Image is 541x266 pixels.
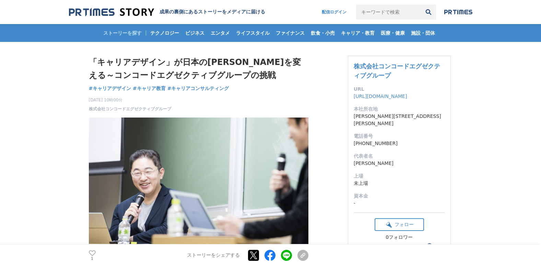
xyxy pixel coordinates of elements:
[354,153,445,160] dt: 代表者名
[167,85,229,91] span: #キャリアコンサルティング
[160,9,265,15] h2: 成果の裏側にあるストーリーをメディアに届ける
[148,24,182,42] a: テクノロジー
[148,30,182,36] span: テクノロジー
[89,85,131,91] span: #キャリアデザイン
[354,106,445,113] dt: 本社所在地
[133,85,166,92] a: #キャリア教育
[183,30,207,36] span: ビジネス
[408,24,438,42] a: 施設・団体
[354,86,445,93] dt: URL
[233,24,272,42] a: ライフスタイル
[354,93,407,99] a: [URL][DOMAIN_NAME]
[315,4,353,20] a: 配信ログイン
[69,8,265,17] a: 成果の裏側にあるストーリーをメディアに届ける 成果の裏側にあるストーリーをメディアに届ける
[89,97,171,103] span: [DATE] 10時00分
[378,30,408,36] span: 医療・健康
[233,30,272,36] span: ライフスタイル
[354,200,445,207] dd: -
[89,85,131,92] a: #キャリアデザイン
[273,24,307,42] a: ファイナンス
[426,243,433,250] button: ？
[378,24,408,42] a: 医療・健康
[354,133,445,140] dt: 電話番号
[356,4,421,20] input: キーワードで検索
[354,180,445,187] dd: 未上場
[183,24,207,42] a: ビジネス
[354,113,445,127] dd: [PERSON_NAME][STREET_ADDRESS][PERSON_NAME]
[354,160,445,167] dd: [PERSON_NAME]
[354,63,440,79] a: 株式会社コンコードエグゼクティブグループ
[208,24,233,42] a: エンタメ
[308,30,338,36] span: 飲食・小売
[89,257,96,260] p: 1
[89,106,171,112] a: 株式会社コンコードエグゼクティブグループ
[421,4,436,20] button: 検索
[375,234,424,241] div: 0フォロワー
[133,85,166,91] span: #キャリア教育
[375,218,424,231] button: フォロー
[187,252,240,258] p: ストーリーをシェアする
[89,56,308,82] h1: 「キャリアデザイン」が日本の[PERSON_NAME]を変える～コンコードエグゼクティブグループの挑戦
[338,24,377,42] a: キャリア・教育
[69,8,154,17] img: 成果の裏側にあるストーリーをメディアに届ける
[444,9,472,15] img: prtimes
[273,30,307,36] span: ファイナンス
[408,30,438,36] span: 施設・団体
[338,30,377,36] span: キャリア・教育
[167,85,229,92] a: #キャリアコンサルティング
[308,24,338,42] a: 飲食・小売
[354,140,445,147] dd: [PHONE_NUMBER]
[208,30,233,36] span: エンタメ
[354,173,445,180] dt: 上場
[89,118,308,259] img: thumbnail_28f75ec0-91f6-11f0-8bf6-37ccf15f8593.jpg
[354,192,445,200] dt: 資本金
